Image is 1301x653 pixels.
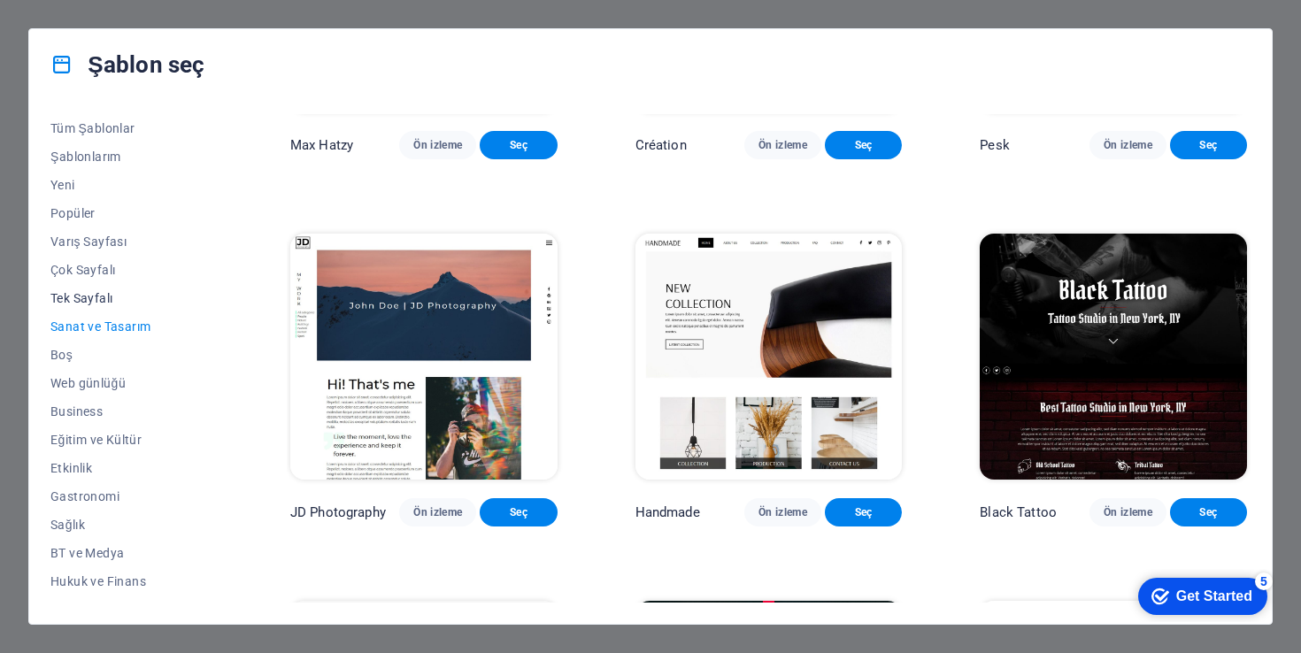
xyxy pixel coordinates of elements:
[50,376,212,390] span: Web günlüğü
[839,138,888,152] span: Seç
[50,206,212,220] span: Popüler
[1170,498,1247,526] button: Seç
[50,489,212,503] span: Gastronomi
[50,574,212,588] span: Hukuk ve Finans
[1184,505,1233,519] span: Seç
[50,178,212,192] span: Yeni
[50,284,212,312] button: Tek Sayfalı
[635,503,700,521] p: Handmade
[50,461,212,475] span: Etkinlik
[50,142,212,171] button: Şablonlarım
[290,234,558,480] img: JD Photography
[50,348,212,362] span: Boş
[635,234,903,480] img: Handmade
[50,291,212,305] span: Tek Sayfalı
[50,150,212,164] span: Şablonlarım
[50,567,212,595] button: Hukuk ve Finans
[744,498,821,526] button: Ön izleme
[50,227,212,256] button: Varış Sayfası
[14,9,143,46] div: Get Started 5 items remaining, 0% complete
[50,482,212,511] button: Gastronomi
[290,503,386,521] p: JD Photography
[50,433,212,447] span: Eğitim ve Kültür
[290,136,353,154] p: Max Hatzy
[50,595,212,624] button: [PERSON_NAME] Gütmeyen
[50,518,212,532] span: Sağlık
[980,234,1247,480] img: Black Tattoo
[50,426,212,454] button: Eğitim ve Kültür
[50,369,212,397] button: Web günlüğü
[635,136,687,154] p: Création
[413,505,462,519] span: Ön izleme
[50,263,212,277] span: Çok Sayfalı
[758,138,807,152] span: Ön izleme
[980,503,1057,521] p: Black Tattoo
[52,19,128,35] div: Get Started
[50,319,212,334] span: Sanat ve Tasarım
[980,136,1010,154] p: Pesk
[758,505,807,519] span: Ön izleme
[131,4,149,21] div: 5
[494,505,543,519] span: Seç
[50,121,212,135] span: Tüm Şablonlar
[480,131,557,159] button: Seç
[50,404,212,419] span: Business
[399,131,476,159] button: Ön izleme
[50,171,212,199] button: Yeni
[1184,138,1233,152] span: Seç
[50,546,212,560] span: BT ve Medya
[50,114,212,142] button: Tüm Şablonlar
[494,138,543,152] span: Seç
[1104,505,1152,519] span: Ön izleme
[50,397,212,426] button: Business
[1089,131,1166,159] button: Ön izleme
[480,498,557,526] button: Seç
[825,131,902,159] button: Seç
[50,454,212,482] button: Etkinlik
[413,138,462,152] span: Ön izleme
[839,505,888,519] span: Seç
[744,131,821,159] button: Ön izleme
[50,312,212,341] button: Sanat ve Tasarım
[825,498,902,526] button: Seç
[1089,498,1166,526] button: Ön izleme
[50,256,212,284] button: Çok Sayfalı
[399,498,476,526] button: Ön izleme
[50,341,212,369] button: Boş
[1104,138,1152,152] span: Ön izleme
[50,511,212,539] button: Sağlık
[50,234,212,249] span: Varış Sayfası
[50,199,212,227] button: Popüler
[50,539,212,567] button: BT ve Medya
[50,50,204,79] h4: Şablon seç
[1170,131,1247,159] button: Seç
